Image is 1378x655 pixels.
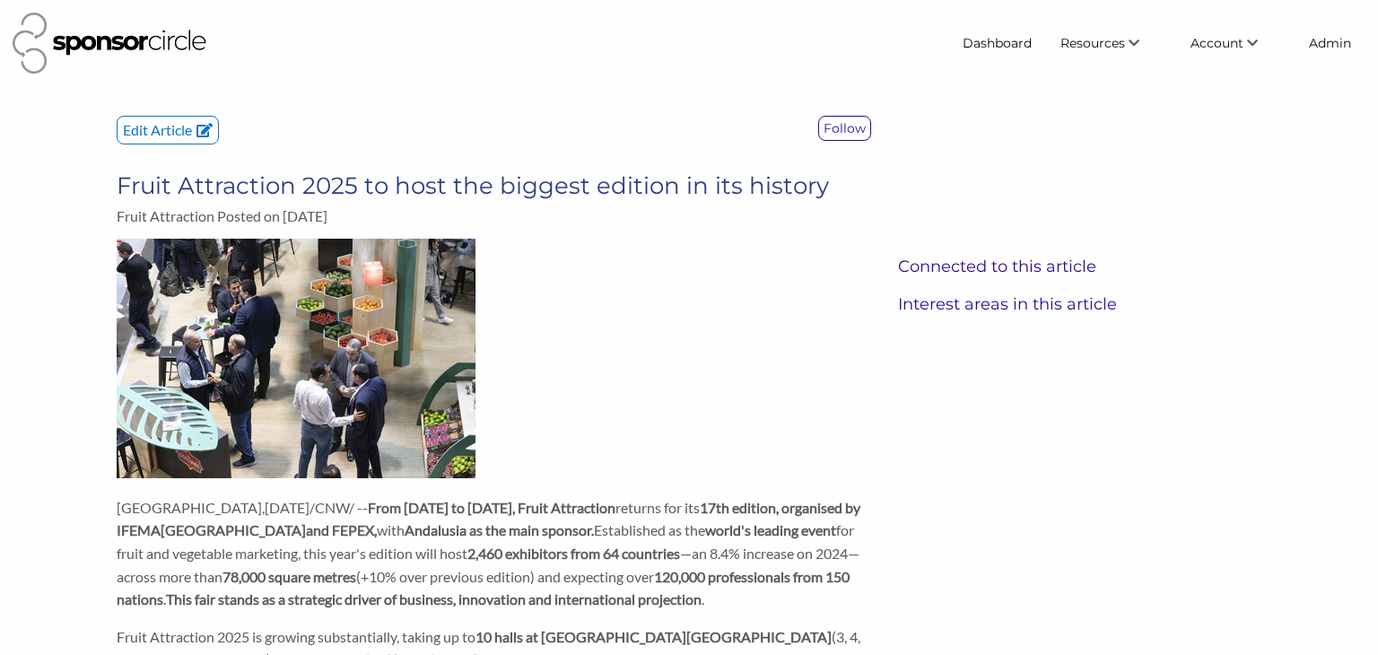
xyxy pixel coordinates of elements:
[117,499,262,516] span: [GEOGRAPHIC_DATA]
[368,499,615,516] b: From [DATE] to [DATE], Fruit Attraction
[117,171,870,200] h3: Fruit Attraction 2025 to host the biggest edition in its history
[700,499,779,516] b: 17th edition,
[467,545,680,562] b: 2,460 exhibitors from 64 countries
[898,257,1261,276] h3: Connected to this article
[686,628,832,645] span: [GEOGRAPHIC_DATA]
[166,590,702,607] b: This fair stands as a strategic driver of business, innovation and international projection
[705,521,836,538] b: world's leading event
[117,239,475,478] img: Fruit_Attraction.jpg
[1060,35,1125,51] span: Resources
[161,521,306,538] span: [GEOGRAPHIC_DATA]
[1295,27,1365,59] a: Admin
[1176,27,1295,59] li: Account
[118,117,218,144] p: Edit Article
[13,13,206,74] img: Sponsor Circle Logo
[117,207,870,224] p: Fruit Attraction Posted on [DATE]
[405,521,594,538] b: Andalusia as the main sponsor.
[222,568,356,585] b: 78,000 square metres
[265,499,310,516] span: [DATE]
[475,628,832,645] b: 10 halls at [GEOGRAPHIC_DATA]
[117,496,870,611] p: , /CNW/ -- returns for its with Established as the for fruit and vegetable marketing, this year's...
[948,27,1046,59] a: Dashboard
[819,117,870,140] p: Follow
[1190,35,1243,51] span: Account
[898,294,1261,314] h3: Interest areas in this article
[1046,27,1176,59] li: Resources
